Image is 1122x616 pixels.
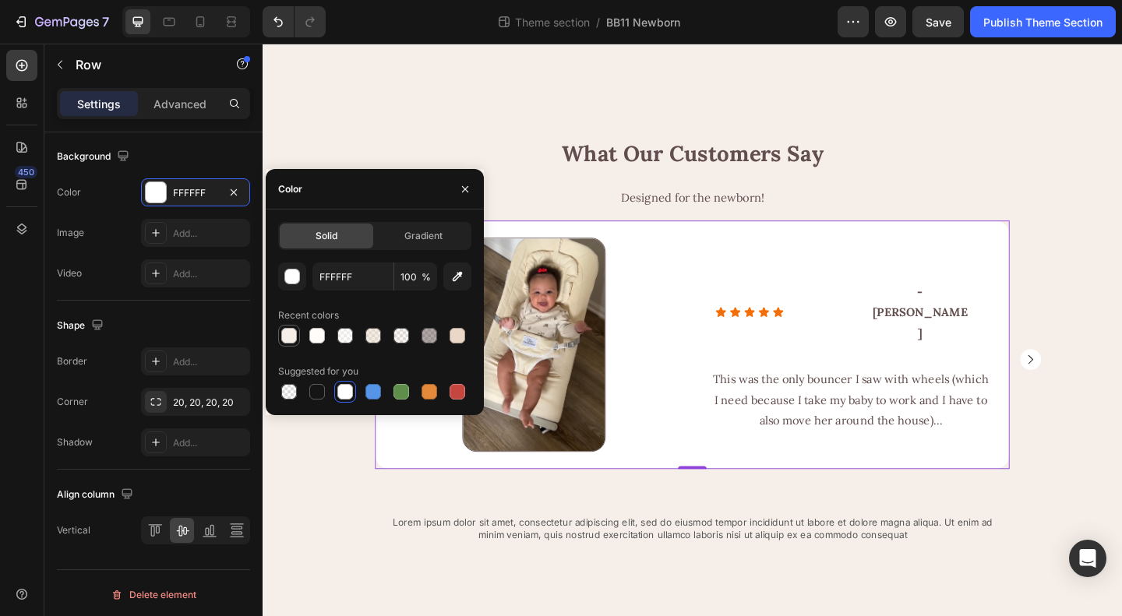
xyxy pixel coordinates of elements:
[130,514,805,540] p: Lorem ipsum dolor sit amet, consectetur adipiscing elit, sed do eiusmod tempor incididunt ut labo...
[57,146,132,167] div: Background
[15,166,37,178] div: 450
[57,266,82,280] div: Video
[263,6,326,37] div: Undo/Redo
[1069,540,1106,577] div: Open Intercom Messenger
[926,16,951,29] span: Save
[263,44,1122,616] iframe: Design area
[57,226,84,240] div: Image
[173,355,246,369] div: Add...
[823,331,848,356] button: Carousel Next Arrow
[970,6,1116,37] button: Publish Theme Section
[316,229,337,243] span: Solid
[141,201,167,215] div: Row
[153,96,206,112] p: Advanced
[57,185,81,199] div: Color
[173,227,246,241] div: Add...
[404,229,443,243] span: Gradient
[278,364,358,378] div: Suggested for you
[512,14,593,30] span: Theme section
[278,308,339,322] div: Recent colors
[57,315,107,336] div: Shape
[57,395,88,409] div: Corner
[57,523,90,537] div: Vertical
[912,6,964,37] button: Save
[664,259,768,326] p: - [PERSON_NAME]
[173,267,246,281] div: Add...
[173,396,246,410] div: 20, 20, 20, 20
[173,436,246,450] div: Add...
[488,354,792,421] p: This was the only bouncer I saw with wheels (which I need because I take my baby to work and I ha...
[6,6,116,37] button: 7
[76,55,208,74] p: Row
[57,583,250,607] button: Delete element
[57,435,93,449] div: Shadow
[983,14,1103,30] div: Publish Theme Section
[422,270,431,284] span: %
[278,182,302,196] div: Color
[57,484,136,505] div: Align column
[173,186,218,200] div: FFFFFF
[606,14,680,30] span: BB11 Newborn
[102,12,109,31] p: 7
[111,586,196,604] div: Delete element
[57,354,87,368] div: Border
[77,96,121,112] p: Settings
[312,262,393,290] input: Eg: FFFFFF
[596,14,600,30] span: /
